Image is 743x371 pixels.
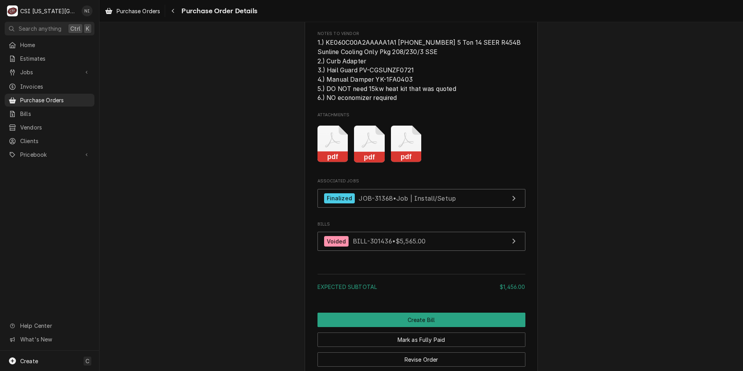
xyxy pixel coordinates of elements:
div: CSI [US_STATE][GEOGRAPHIC_DATA] [20,7,77,15]
div: Attachments [317,112,525,168]
div: Associated Jobs [317,178,525,212]
span: Estimates [20,54,91,63]
div: CSI Kansas City's Avatar [7,5,18,16]
a: Clients [5,135,94,147]
div: Subtotal [317,283,525,291]
span: Ctrl [70,24,80,33]
div: Button Group Row [317,313,525,327]
button: Create Bill [317,313,525,327]
span: Bills [317,221,525,227]
a: Estimates [5,52,94,65]
span: Jobs [20,68,79,76]
div: C [7,5,18,16]
div: Voided [324,236,349,247]
button: Mark as Fully Paid [317,332,525,347]
span: Notes to Vendor [317,38,525,102]
a: Home [5,38,94,51]
div: Bills [317,221,525,255]
span: Search anything [19,24,61,33]
a: View Bill [317,232,525,251]
span: Invoices [20,82,91,91]
div: Nate Ingram's Avatar [82,5,92,16]
a: Purchase Orders [102,5,163,17]
span: What's New [20,335,90,343]
div: Amount Summary [317,271,525,296]
a: Invoices [5,80,94,93]
a: Purchase Orders [5,94,94,107]
span: Attachments [317,112,525,118]
a: Bills [5,107,94,120]
span: K [86,24,89,33]
span: Help Center [20,322,90,330]
button: pdf [391,126,422,163]
span: Create [20,358,38,364]
span: Purchase Order Details [179,6,257,16]
button: Navigate back [167,5,179,17]
a: Go to What's New [5,333,94,346]
div: $1,456.00 [500,283,525,291]
span: Purchase Orders [20,96,91,104]
span: Pricebook [20,150,79,159]
span: Bills [20,110,91,118]
a: Go to Jobs [5,66,94,79]
div: Finalized [324,193,355,204]
span: Clients [20,137,91,145]
a: Go to Pricebook [5,148,94,161]
span: Associated Jobs [317,178,525,184]
span: Home [20,41,91,49]
button: pdf [317,126,348,163]
span: Purchase Orders [117,7,160,15]
a: Go to Help Center [5,319,94,332]
div: Button Group Row [317,347,525,367]
button: Search anythingCtrlK [5,22,94,35]
span: Vendors [20,123,91,131]
span: 1.) KE060C00A2AAAAA1A1 [PHONE_NUMBER] 5 Ton 14 SEER R454B Sunline Cooling Only Pkg 208/230/3 SSE ... [317,39,523,101]
a: Vendors [5,121,94,134]
span: Notes to Vendor [317,31,525,37]
a: View Job [317,189,525,208]
div: Button Group Row [317,327,525,347]
span: BILL-301436 • $5,565.00 [353,237,426,245]
button: Revise Order [317,352,525,367]
span: JOB-31368 • Job | Install/Setup [359,194,456,202]
div: Notes to Vendor [317,31,525,103]
span: Attachments [317,120,525,169]
span: Expected Subtotal [317,283,377,290]
button: pdf [354,126,385,163]
div: NI [82,5,92,16]
span: C [85,357,89,365]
